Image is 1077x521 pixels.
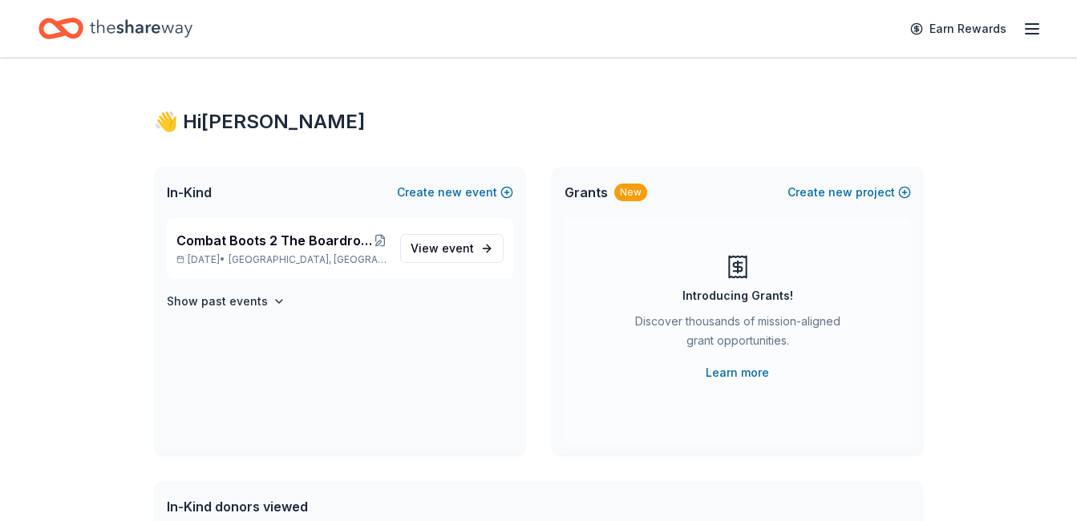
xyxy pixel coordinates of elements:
span: new [828,183,852,202]
a: Home [38,10,192,47]
button: Show past events [167,292,285,311]
button: Createnewevent [397,183,513,202]
div: New [614,184,647,201]
span: [GEOGRAPHIC_DATA], [GEOGRAPHIC_DATA] [229,253,387,266]
div: Discover thousands of mission-aligned grant opportunities. [629,312,847,357]
span: event [442,241,474,255]
a: Learn more [706,363,769,382]
div: Introducing Grants! [682,286,793,305]
a: View event [400,234,504,263]
h4: Show past events [167,292,268,311]
span: In-Kind [167,183,212,202]
span: Combat Boots 2 The Boardroom presents the "United We Stand" Campaign [176,231,374,250]
span: Grants [565,183,608,202]
button: Createnewproject [788,183,911,202]
p: [DATE] • [176,253,387,266]
span: View [411,239,474,258]
div: In-Kind donors viewed [167,497,524,516]
div: 👋 Hi [PERSON_NAME] [154,109,924,135]
span: new [438,183,462,202]
a: Earn Rewards [901,14,1016,43]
